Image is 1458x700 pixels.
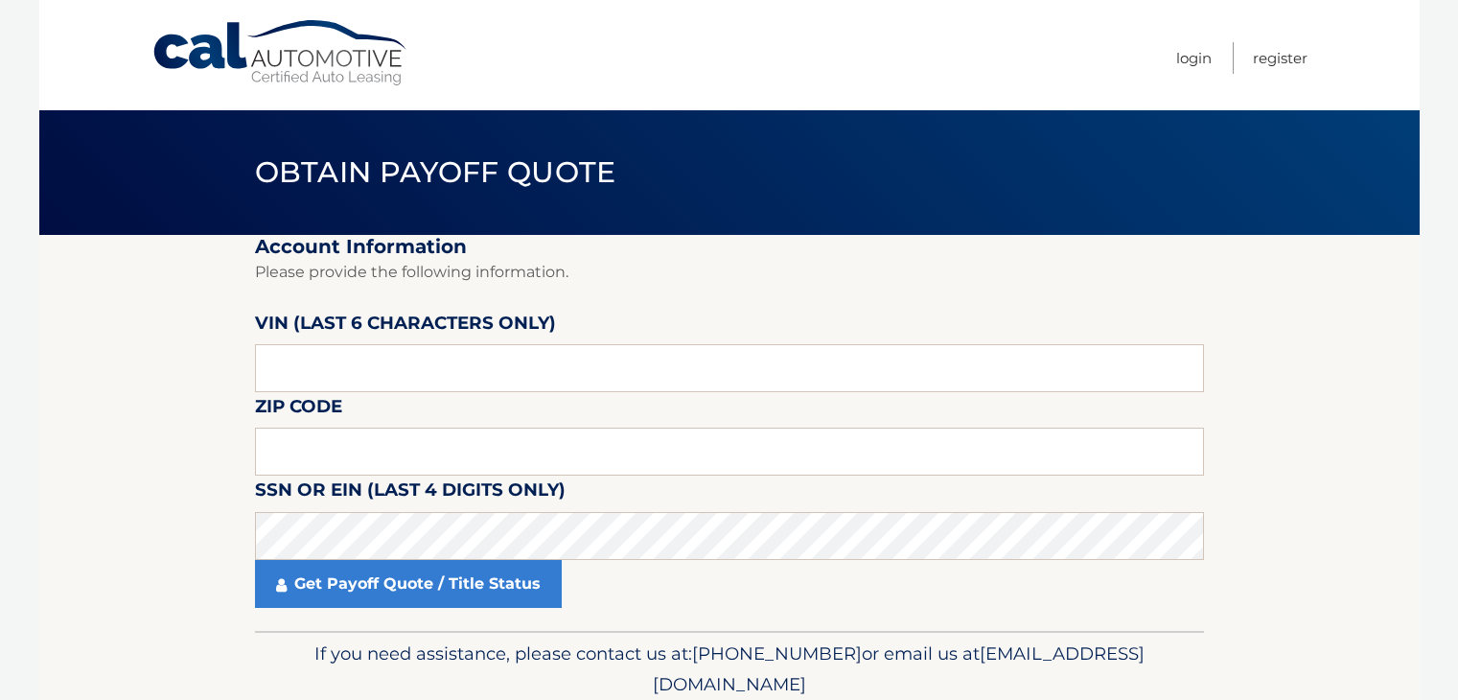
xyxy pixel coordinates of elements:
[255,476,566,511] label: SSN or EIN (last 4 digits only)
[151,19,410,87] a: Cal Automotive
[255,309,556,344] label: VIN (last 6 characters only)
[255,235,1204,259] h2: Account Information
[1176,42,1212,74] a: Login
[255,560,562,608] a: Get Payoff Quote / Title Status
[692,642,862,665] span: [PHONE_NUMBER]
[255,259,1204,286] p: Please provide the following information.
[255,154,616,190] span: Obtain Payoff Quote
[1253,42,1308,74] a: Register
[255,392,342,428] label: Zip Code
[267,639,1192,700] p: If you need assistance, please contact us at: or email us at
